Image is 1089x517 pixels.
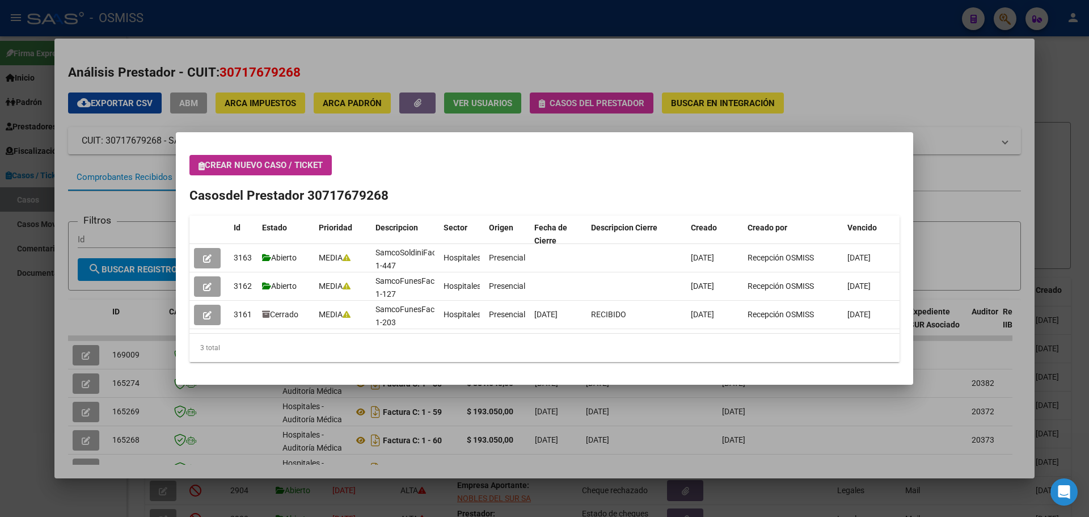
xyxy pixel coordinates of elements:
datatable-header-cell: Sector [439,216,484,253]
datatable-header-cell: Creado por [743,216,843,253]
span: SamcoFunesFact 1-203 [375,305,437,327]
span: [DATE] [691,253,714,262]
span: Id [234,223,240,232]
span: RECIBIDO [591,310,626,319]
span: 3161 [234,310,252,319]
span: Crear nuevo caso / ticket [199,160,323,170]
span: Presencial [489,253,525,262]
span: [DATE] [691,281,714,291]
span: Recepción OSMISS [748,310,814,319]
datatable-header-cell: Creado [686,216,743,253]
span: Creado [691,223,717,232]
datatable-header-cell: Descripcion [371,216,439,253]
span: Prioridad [319,223,352,232]
span: [DATE] [691,310,714,319]
span: [DATE] [847,253,871,262]
span: Hospitales [444,281,481,291]
span: SamcoFunesFact 1-127 [375,276,437,299]
span: Descripcion [375,223,418,232]
datatable-header-cell: Prioridad [314,216,371,253]
span: MEDIA [319,253,351,262]
button: Crear nuevo caso / ticket [189,155,332,175]
datatable-header-cell: Id [229,216,258,253]
span: Fecha de Cierre [534,223,567,245]
span: [DATE] [847,310,871,319]
span: Abierto [262,281,297,291]
datatable-header-cell: Estado [258,216,314,253]
span: Hospitales [444,253,481,262]
span: Recepción OSMISS [748,253,814,262]
span: Abierto [262,253,297,262]
span: 3162 [234,281,252,291]
datatable-header-cell: Origen [484,216,530,253]
span: 3163 [234,253,252,262]
span: Origen [489,223,513,232]
span: Presencial [489,310,525,319]
span: Creado por [748,223,787,232]
div: 3 total [189,334,900,362]
span: Descripcion Cierre [591,223,657,232]
datatable-header-cell: Vencido [843,216,900,253]
h2: Casos [189,186,900,205]
span: MEDIA [319,310,351,319]
span: Cerrado [262,310,298,319]
datatable-header-cell: Fecha de Cierre [530,216,586,253]
span: [DATE] [847,281,871,291]
span: Sector [444,223,467,232]
span: Vencido [847,223,877,232]
span: del Prestador 30717679268 [226,188,389,203]
span: Presencial [489,281,525,291]
datatable-header-cell: Descripcion Cierre [586,216,686,253]
span: Recepción OSMISS [748,281,814,291]
span: Estado [262,223,287,232]
span: SamcoSoldiniFact 1-447 [375,248,439,270]
span: MEDIA [319,281,351,291]
div: Open Intercom Messenger [1050,478,1078,506]
span: [DATE] [534,310,558,319]
span: Hospitales [444,310,481,319]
